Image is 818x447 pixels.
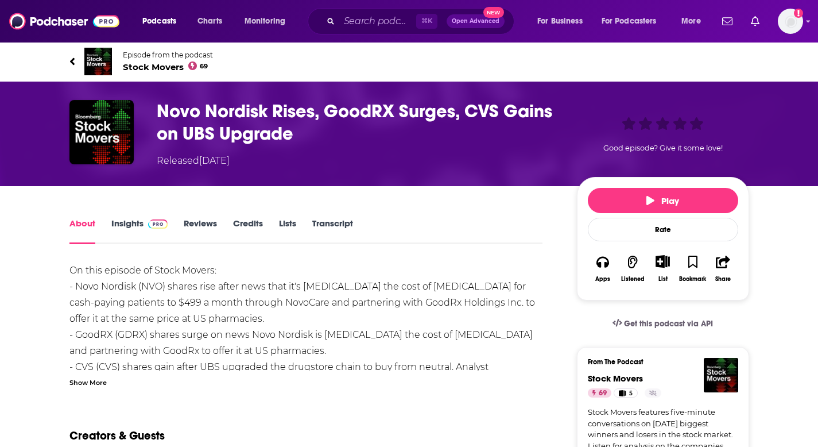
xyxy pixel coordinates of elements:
span: 5 [629,388,633,399]
div: List [658,275,668,283]
a: Reviews [184,218,217,244]
img: Stock Movers [84,48,112,75]
svg: Add a profile image [794,9,803,18]
span: Episode from the podcast [123,51,213,59]
span: Stock Movers [123,61,213,72]
a: Stock MoversEpisode from the podcastStock Movers69 [69,48,749,75]
img: Podchaser - Follow, Share and Rate Podcasts [9,10,119,32]
input: Search podcasts, credits, & more... [339,12,416,30]
span: Logged in as kendrahale [778,9,803,34]
span: More [681,13,701,29]
img: Podchaser Pro [148,219,168,229]
button: open menu [673,12,715,30]
div: Search podcasts, credits, & more... [319,8,525,34]
div: Listened [621,276,645,283]
img: Stock Movers [704,358,738,392]
button: open menu [134,12,191,30]
div: On this episode of Stock Movers: - Novo Nordisk (NVO) shares rise after news that it's [MEDICAL_D... [69,263,543,440]
button: Bookmark [678,248,708,290]
a: 69 [588,388,611,398]
button: Apps [588,248,618,290]
button: open menu [237,12,300,30]
button: open menu [594,12,673,30]
button: Show profile menu [778,9,803,34]
a: Lists [279,218,296,244]
button: open menu [529,12,597,30]
img: Novo Nordisk Rises, GoodRX Surges, CVS Gains on UBS Upgrade [69,100,134,164]
span: New [483,7,504,18]
span: Monitoring [245,13,285,29]
div: Bookmark [679,276,706,283]
span: Good episode? Give it some love! [603,144,723,152]
button: Listened [618,248,648,290]
a: Transcript [312,218,353,244]
div: Show More ButtonList [648,248,677,290]
a: 5 [614,388,637,398]
button: Play [588,188,738,213]
span: Play [646,195,679,206]
span: Charts [197,13,222,29]
div: Rate [588,218,738,241]
button: Show More Button [651,255,674,268]
span: Get this podcast via API [624,319,713,329]
img: User Profile [778,9,803,34]
div: Apps [595,276,610,283]
button: Open AdvancedNew [447,14,505,28]
a: Get this podcast via API [603,310,723,338]
span: For Podcasters [602,13,657,29]
span: 69 [200,64,208,69]
a: Show notifications dropdown [746,11,764,31]
h3: From The Podcast [588,358,729,366]
span: Open Advanced [452,18,499,24]
a: InsightsPodchaser Pro [111,218,168,244]
div: Share [715,276,731,283]
a: Stock Movers [588,373,643,384]
button: Share [708,248,738,290]
a: Charts [190,12,229,30]
span: ⌘ K [416,14,437,29]
a: Show notifications dropdown [718,11,737,31]
div: Released [DATE] [157,154,230,168]
h1: Novo Nordisk Rises, GoodRX Surges, CVS Gains on UBS Upgrade [157,100,559,145]
a: About [69,218,95,244]
span: For Business [537,13,583,29]
h2: Creators & Guests [69,429,165,443]
span: 69 [599,388,607,399]
a: Credits [233,218,263,244]
span: Podcasts [142,13,176,29]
